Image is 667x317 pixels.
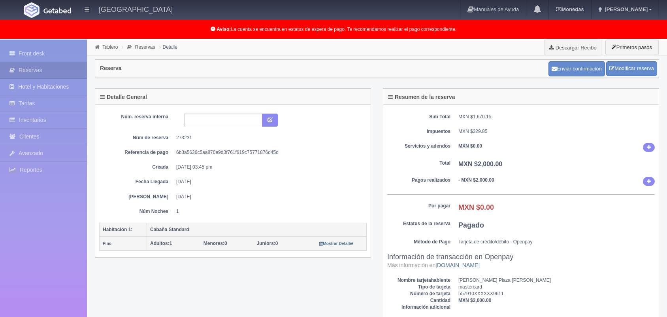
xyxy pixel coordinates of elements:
b: MXN $0.00 [458,143,482,149]
dt: [PERSON_NAME] [105,194,168,200]
dt: Información adicional [387,304,450,311]
dd: MXN $1,670.15 [458,114,655,120]
b: Monedas [556,6,584,12]
span: 1 [150,241,172,246]
b: MXN $2,000.00 [458,161,502,167]
b: Habitación 1: [103,227,132,232]
dd: 1 [176,208,361,215]
dt: Creada [105,164,168,171]
dd: mastercard [458,284,655,290]
dt: Estatus de la reserva [387,220,450,227]
dd: [PERSON_NAME] Plaza [PERSON_NAME] [458,277,655,284]
img: Getabed [43,8,71,13]
small: Mostrar Detalle [319,241,354,246]
dt: Servicios y adendos [387,143,450,150]
b: - MXN $2,000.00 [458,177,494,183]
dt: Núm de reserva [105,135,168,141]
a: Descargar Recibo [545,40,601,55]
h4: Resumen de la reserva [388,94,455,100]
dt: Sub Total [387,114,450,120]
button: Enviar confirmación [548,61,605,76]
dd: 557910XXXXXX9611 [458,290,655,297]
dd: 6b3a5636c5aa870e9d3f761f619c75771876d45d [176,149,361,156]
b: Aviso: [217,27,231,32]
dt: Pagos realizados [387,177,450,184]
a: Modificar reserva [606,61,657,76]
h4: Reserva [100,65,122,71]
strong: Menores: [203,241,224,246]
h4: Detalle General [100,94,147,100]
img: Getabed [24,2,40,18]
dd: [DATE] 03:45 pm [176,164,361,171]
dt: Impuestos [387,128,450,135]
small: Pino [103,241,111,246]
dd: Tarjeta de crédito/débito - Openpay [458,239,655,245]
span: [PERSON_NAME] [603,6,648,12]
a: Reservas [135,44,155,50]
a: Mostrar Detalle [319,241,354,246]
dt: Fecha Llegada [105,178,168,185]
dt: Núm Noches [105,208,168,215]
strong: Juniors: [257,241,275,246]
dt: Cantidad [387,297,450,304]
dt: Número de tarjeta [387,290,450,297]
b: Pagado [458,221,484,229]
dt: Por pagar [387,203,450,209]
h4: [GEOGRAPHIC_DATA] [99,4,173,14]
dd: [DATE] [176,178,361,185]
dt: Método de Pago [387,239,450,245]
strong: Adultos: [150,241,170,246]
span: 0 [203,241,227,246]
a: [DOMAIN_NAME] [435,262,480,268]
dt: Nombre tarjetahabiente [387,277,450,284]
dt: Tipo de tarjeta [387,284,450,290]
dt: Total [387,160,450,167]
a: Tablero [102,44,118,50]
h3: Información de transacción en Openpay [387,253,655,269]
b: MXN $2,000.00 [458,298,491,303]
dt: Núm. reserva interna [105,114,168,120]
dd: 273231 [176,135,361,141]
dt: Referencia de pago [105,149,168,156]
span: 0 [257,241,278,246]
dd: MXN $329.85 [458,128,655,135]
b: MXN $0.00 [458,203,494,211]
li: Detalle [157,43,179,51]
dd: [DATE] [176,194,361,200]
small: Más información en [387,262,480,268]
button: Primeros pasos [605,40,658,55]
th: Cabaña Standard [147,223,367,237]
